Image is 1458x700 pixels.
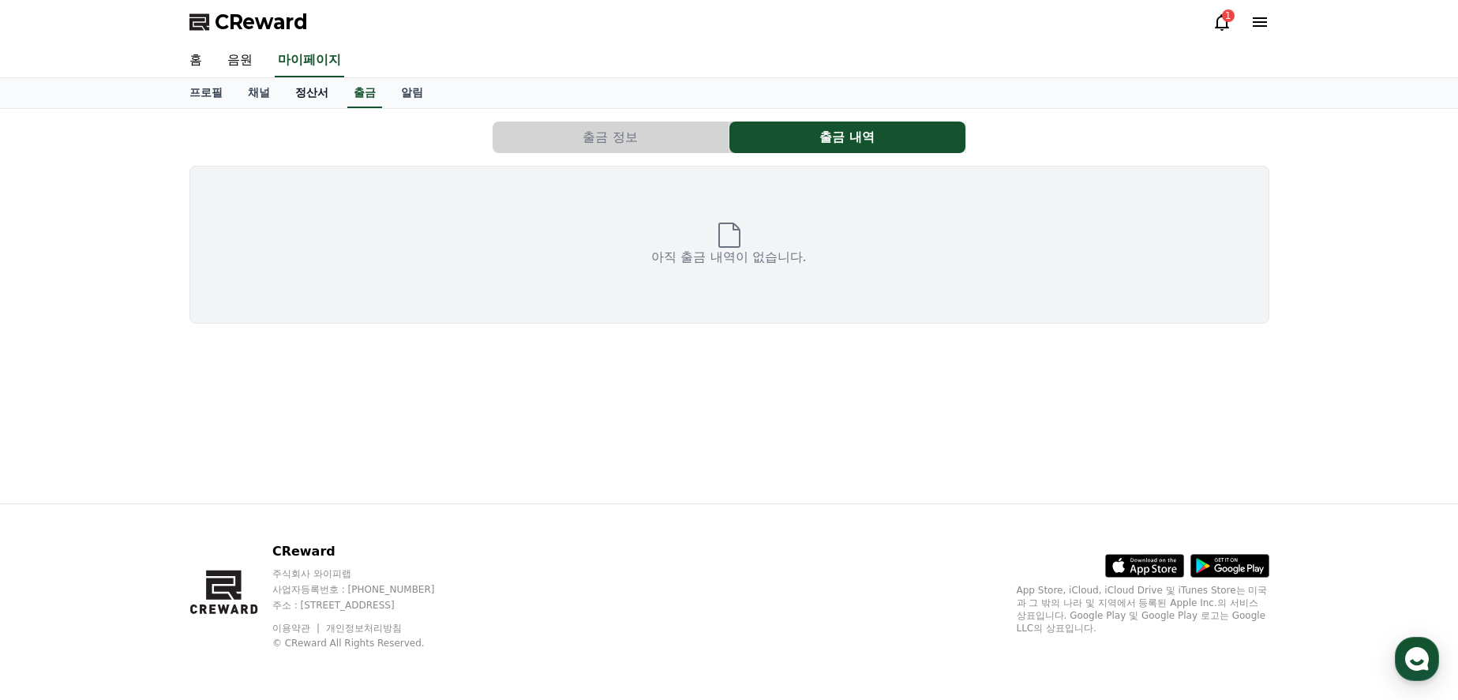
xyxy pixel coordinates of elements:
a: 정산서 [283,78,341,108]
p: 사업자등록번호 : [PHONE_NUMBER] [272,583,465,596]
p: App Store, iCloud, iCloud Drive 및 iTunes Store는 미국과 그 밖의 나라 및 지역에서 등록된 Apple Inc.의 서비스 상표입니다. Goo... [1017,584,1269,634]
a: 출금 [347,78,382,108]
button: 출금 내역 [729,122,965,153]
span: CReward [215,9,308,35]
a: 마이페이지 [275,44,344,77]
a: 음원 [215,44,265,77]
span: 대화 [144,525,163,537]
p: 주식회사 와이피랩 [272,567,465,580]
p: 아직 출금 내역이 없습니다. [651,248,806,267]
p: 주소 : [STREET_ADDRESS] [272,599,465,612]
a: 설정 [204,500,303,540]
span: 홈 [50,524,59,537]
a: 1 [1213,13,1231,32]
a: 개인정보처리방침 [326,623,402,634]
a: 홈 [5,500,104,540]
a: 대화 [104,500,204,540]
a: 채널 [235,78,283,108]
span: 설정 [244,524,263,537]
a: 홈 [177,44,215,77]
a: 출금 내역 [729,122,966,153]
a: 알림 [388,78,436,108]
a: 이용약관 [272,623,322,634]
a: 프로필 [177,78,235,108]
a: CReward [189,9,308,35]
p: CReward [272,542,465,561]
button: 출금 정보 [493,122,729,153]
p: © CReward All Rights Reserved. [272,637,465,649]
div: 1 [1222,9,1235,22]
